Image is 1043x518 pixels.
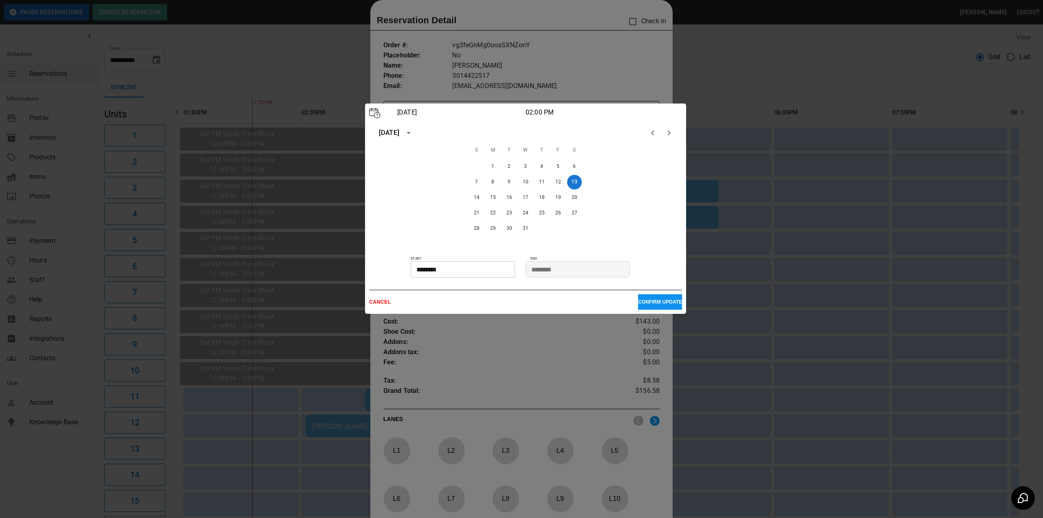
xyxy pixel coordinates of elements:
button: 4 [535,159,549,174]
button: 15 [486,190,500,205]
button: 18 [535,190,549,205]
button: Previous month [645,125,661,141]
button: 29 [486,221,500,236]
span: Wednesday [518,142,533,159]
button: 5 [551,159,566,174]
button: 22 [486,206,500,220]
button: 13 [567,175,582,190]
button: 2 [502,159,517,174]
span: Saturday [567,142,582,159]
input: Choose time, selected time is 4:00 PM [526,261,624,278]
button: calendar view is open, switch to year view [402,126,416,140]
img: Vector [369,108,381,119]
button: 12 [551,175,566,190]
button: 6 [567,159,582,174]
span: Thursday [535,142,549,159]
p: [DATE] [395,108,526,117]
button: 9 [502,175,517,190]
button: 27 [567,206,582,220]
button: 16 [502,190,517,205]
input: Choose time, selected time is 2:00 PM [411,261,509,278]
button: 21 [469,206,484,220]
button: 7 [469,175,484,190]
button: 26 [551,206,566,220]
button: 31 [518,221,533,236]
button: 1 [486,159,500,174]
button: 20 [567,190,582,205]
button: 24 [518,206,533,220]
span: Monday [486,142,500,159]
button: 3 [518,159,533,174]
button: 19 [551,190,566,205]
button: 25 [535,206,549,220]
button: Next month [661,125,677,141]
span: Sunday [469,142,484,159]
button: 23 [502,206,517,220]
div: [DATE] [379,128,399,138]
p: CONFIRM UPDATE [638,299,682,305]
p: START [411,256,526,261]
button: 8 [486,175,500,190]
button: 28 [469,221,484,236]
span: Tuesday [502,142,517,159]
button: 11 [535,175,549,190]
p: CANCEL [369,299,638,305]
button: CONFIRM UPDATE [638,294,682,310]
p: END [530,256,682,261]
button: 10 [518,175,533,190]
button: 30 [502,221,517,236]
button: 14 [469,190,484,205]
button: 17 [518,190,533,205]
p: 02:00 PM [526,108,656,117]
span: Friday [551,142,566,159]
